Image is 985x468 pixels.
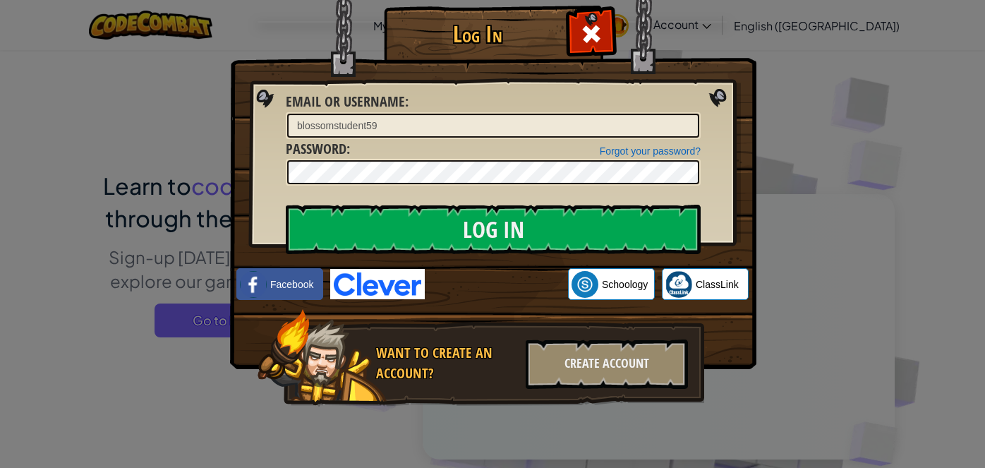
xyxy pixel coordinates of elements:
span: Password [286,139,346,158]
iframe: Sign in with Google Button [425,269,568,300]
div: Create Account [526,340,688,389]
span: Schoology [602,277,648,292]
img: classlink-logo-small.png [665,271,692,298]
label: : [286,92,409,112]
span: ClassLink [696,277,739,292]
span: Facebook [270,277,313,292]
label: : [286,139,350,160]
h1: Log In [387,22,567,47]
img: facebook_small.png [240,271,267,298]
input: Log In [286,205,701,254]
div: Want to create an account? [376,343,517,383]
img: schoology.png [572,271,598,298]
img: clever-logo-blue.png [330,269,425,299]
a: Forgot your password? [600,145,701,157]
span: Email or Username [286,92,405,111]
